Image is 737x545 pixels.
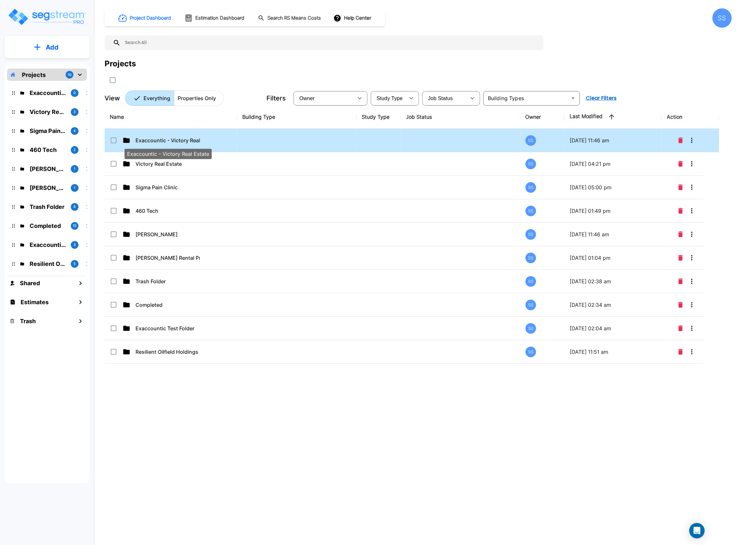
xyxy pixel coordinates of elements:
[30,221,66,230] p: Completed
[583,92,619,105] button: Clear Filters
[295,89,353,107] div: Select
[135,160,200,168] p: Victory Real Estate
[686,181,698,194] button: More-Options
[30,240,66,249] p: Exaccountic Test Folder
[74,242,76,248] p: 3
[526,182,536,193] div: SS
[135,136,200,144] p: Exaccountic - Victory Real Estate
[686,204,698,217] button: More-Options
[526,300,536,310] div: SS
[485,94,567,103] input: Building Types
[686,298,698,311] button: More-Options
[424,89,466,107] div: Select
[74,128,76,134] p: 4
[30,202,66,211] p: Trash Folder
[662,105,719,129] th: Action
[178,94,216,102] p: Properties Only
[20,279,40,287] h1: Shared
[686,275,698,288] button: More-Options
[526,347,536,357] div: SS
[121,35,540,50] input: Search All
[570,160,657,168] p: [DATE] 04:21 pm
[125,90,224,106] div: Platform
[570,230,657,238] p: [DATE] 11:46 am
[46,42,59,52] p: Add
[30,164,66,173] p: Atkinson Candy
[676,251,686,264] button: Delete
[68,72,71,78] p: 10
[135,254,200,262] p: [PERSON_NAME] Rental Properties
[570,207,657,215] p: [DATE] 01:49 pm
[135,324,200,332] p: Exaccountic Test Folder
[526,323,536,334] div: SS
[130,14,171,22] h1: Project Dashboard
[144,94,170,102] p: Everything
[686,228,698,241] button: More-Options
[570,324,657,332] p: [DATE] 02:04 am
[676,228,686,241] button: Delete
[266,93,286,103] p: Filters
[30,89,66,97] p: Exaccountic - Victory Real Estate
[5,38,89,57] button: Add
[676,298,686,311] button: Delete
[135,183,200,191] p: Sigma Pain Clinic
[74,147,76,153] p: 2
[520,105,564,129] th: Owner
[30,183,66,192] p: McLane Rental Properties
[135,277,200,285] p: Trash Folder
[377,96,403,101] span: Study Type
[195,14,244,22] h1: Estimation Dashboard
[676,345,686,358] button: Delete
[105,58,136,70] div: Projects
[105,105,237,129] th: Name
[267,14,321,22] h1: Search RS Means Costs
[686,345,698,358] button: More-Options
[526,159,536,169] div: SS
[74,109,76,115] p: 3
[570,348,657,356] p: [DATE] 11:51 am
[237,105,357,129] th: Building Type
[332,12,374,24] button: Help Center
[74,185,76,191] p: 1
[713,8,732,28] div: SS
[676,134,686,147] button: Delete
[135,207,200,215] p: 460 Tech
[676,181,686,194] button: Delete
[526,206,536,216] div: SS
[116,11,174,25] button: Project Dashboard
[570,136,657,144] p: [DATE] 11:46 am
[135,348,200,356] p: Resilient Oilfield Holdings
[570,277,657,285] p: [DATE] 02:38 am
[174,90,224,106] button: Properties Only
[135,301,200,309] p: Completed
[686,322,698,335] button: More-Options
[686,157,698,170] button: More-Options
[135,230,200,238] p: [PERSON_NAME]
[428,96,453,101] span: Job Status
[676,322,686,335] button: Delete
[686,251,698,264] button: More-Options
[30,146,66,154] p: 460 Tech
[372,89,405,107] div: Select
[22,70,46,79] p: Projects
[401,105,520,129] th: Job Status
[30,259,66,268] p: Resilient Oilfield Holdings
[30,127,66,135] p: Sigma Pain Clinic
[20,317,36,325] h1: Trash
[73,223,77,229] p: 15
[74,90,76,96] p: 0
[570,254,657,262] p: [DATE] 01:04 pm
[569,94,578,103] button: Open
[7,8,86,26] img: Logo
[676,275,686,288] button: Delete
[74,166,76,172] p: 1
[21,298,49,306] h1: Estimates
[357,105,401,129] th: Study Type
[127,150,209,158] p: Exaccountic - Victory Real Estate
[570,301,657,309] p: [DATE] 02:34 am
[125,90,174,106] button: Everything
[676,204,686,217] button: Delete
[105,93,120,103] p: View
[689,523,705,539] div: Open Intercom Messenger
[570,183,657,191] p: [DATE] 05:00 pm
